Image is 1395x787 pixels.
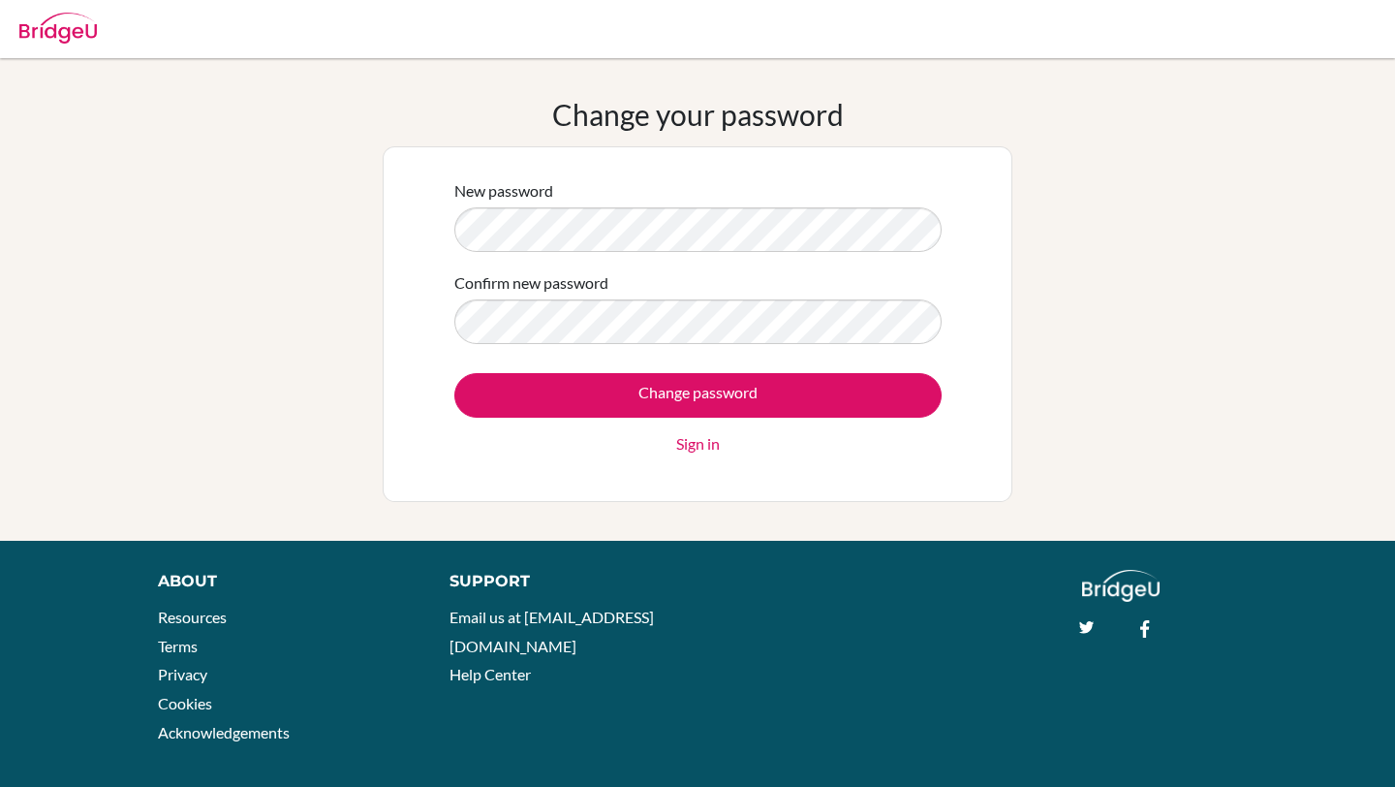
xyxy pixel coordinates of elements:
input: Change password [454,373,942,418]
img: Bridge-U [19,13,97,44]
a: Email us at [EMAIL_ADDRESS][DOMAIN_NAME] [449,608,654,655]
a: Help Center [449,665,531,683]
div: About [158,570,406,593]
div: Support [449,570,678,593]
a: Resources [158,608,227,626]
img: logo_white@2x-f4f0deed5e89b7ecb1c2cc34c3e3d731f90f0f143d5ea2071677605dd97b5244.png [1082,570,1161,602]
a: Privacy [158,665,207,683]
a: Terms [158,637,198,655]
a: Cookies [158,694,212,712]
label: New password [454,179,553,203]
h1: Change your password [552,97,844,132]
label: Confirm new password [454,271,608,295]
a: Sign in [676,432,720,456]
a: Acknowledgements [158,723,290,741]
